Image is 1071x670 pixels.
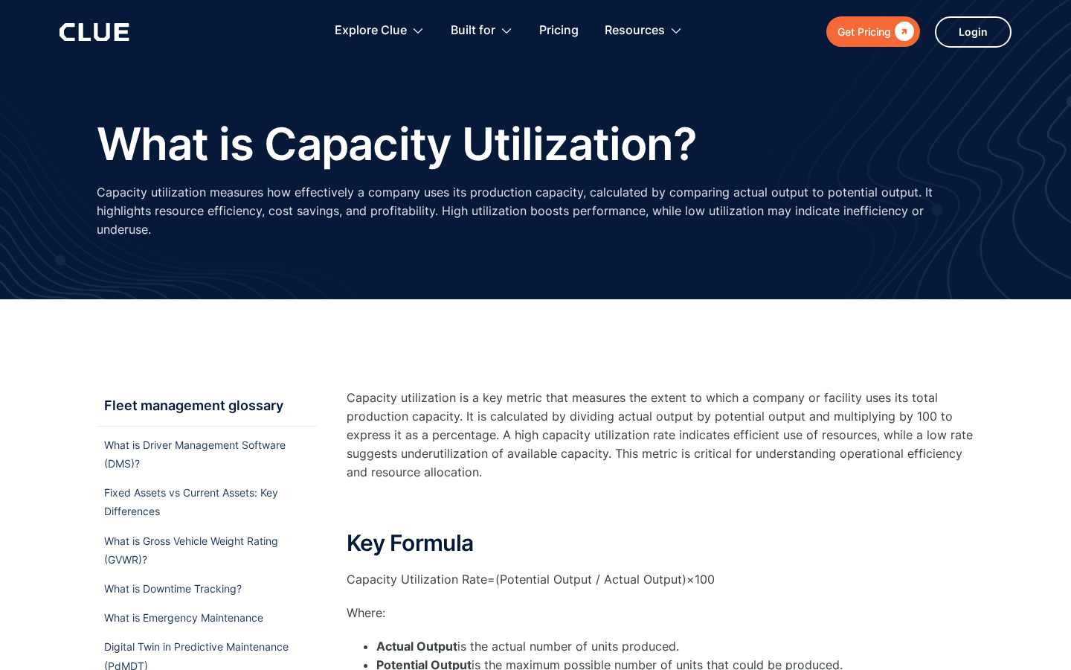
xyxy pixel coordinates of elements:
p: Capacity Utilization Rate=(Potential Output / Actual Output​)×100 [347,570,974,589]
a: Fixed Assets vs Current Assets: Key Differences [104,482,309,522]
div: Explore Clue [335,7,407,54]
a: Pricing [539,7,579,54]
div:  [891,22,914,41]
div: Explore Clue [335,7,425,54]
a: What is Gross Vehicle Weight Rating (GVWR)? [104,530,309,570]
h1: What is Capacity Utilization? [97,119,697,168]
a: Get Pricing [826,16,920,47]
p: Where: [347,604,974,622]
p: Capacity utilization is a key metric that measures the extent to which a company or facility uses... [347,389,974,482]
h2: Key Formula [347,531,974,555]
div: Get Pricing [837,22,891,41]
a: What is Emergency Maintenance [104,607,309,628]
div: Resources [605,7,665,54]
a: What is Downtime Tracking? [104,578,309,599]
div: Built for [451,7,513,54]
div: Built for [451,7,495,54]
div: Fleet management glossary [97,389,317,418]
a: What is Driver Management Software (DMS)? [104,434,309,474]
li: is the actual number of units produced. [376,637,974,656]
a: Login [935,16,1011,48]
p: ‍ [347,497,974,516]
div: Resources [605,7,683,54]
p: Capacity utilization measures how effectively a company uses its production capacity, calculated ... [97,183,974,240]
strong: Actual Output [376,639,457,654]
